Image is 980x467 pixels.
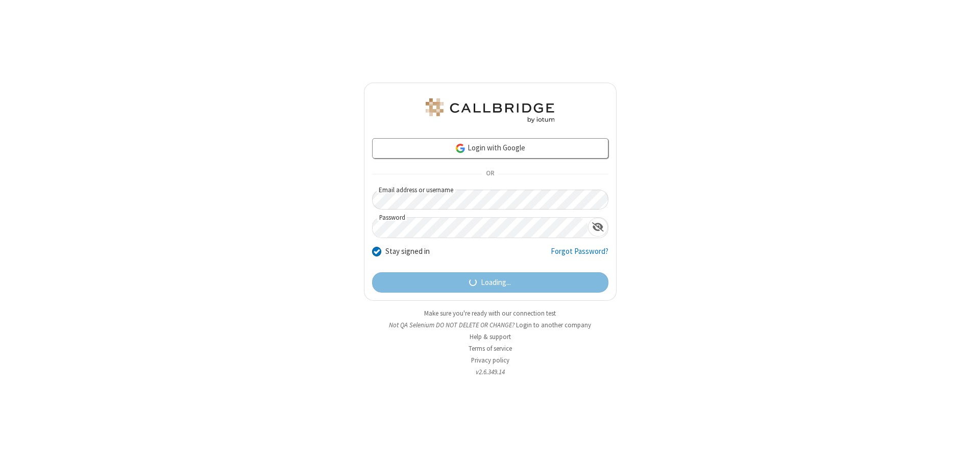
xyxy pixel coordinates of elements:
span: OR [482,167,498,181]
button: Login to another company [516,320,591,330]
a: Help & support [470,332,511,341]
a: Privacy policy [471,356,509,365]
li: v2.6.349.14 [364,367,617,377]
img: QA Selenium DO NOT DELETE OR CHANGE [424,98,556,123]
input: Password [373,218,588,238]
a: Make sure you're ready with our connection test [424,309,556,318]
div: Show password [588,218,608,237]
span: Loading... [481,277,511,289]
a: Forgot Password? [551,246,608,265]
a: Login with Google [372,138,608,159]
img: google-icon.png [455,143,466,154]
li: Not QA Selenium DO NOT DELETE OR CHANGE? [364,320,617,330]
input: Email address or username [372,190,608,210]
a: Terms of service [469,344,512,353]
label: Stay signed in [385,246,430,257]
button: Loading... [372,272,608,293]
